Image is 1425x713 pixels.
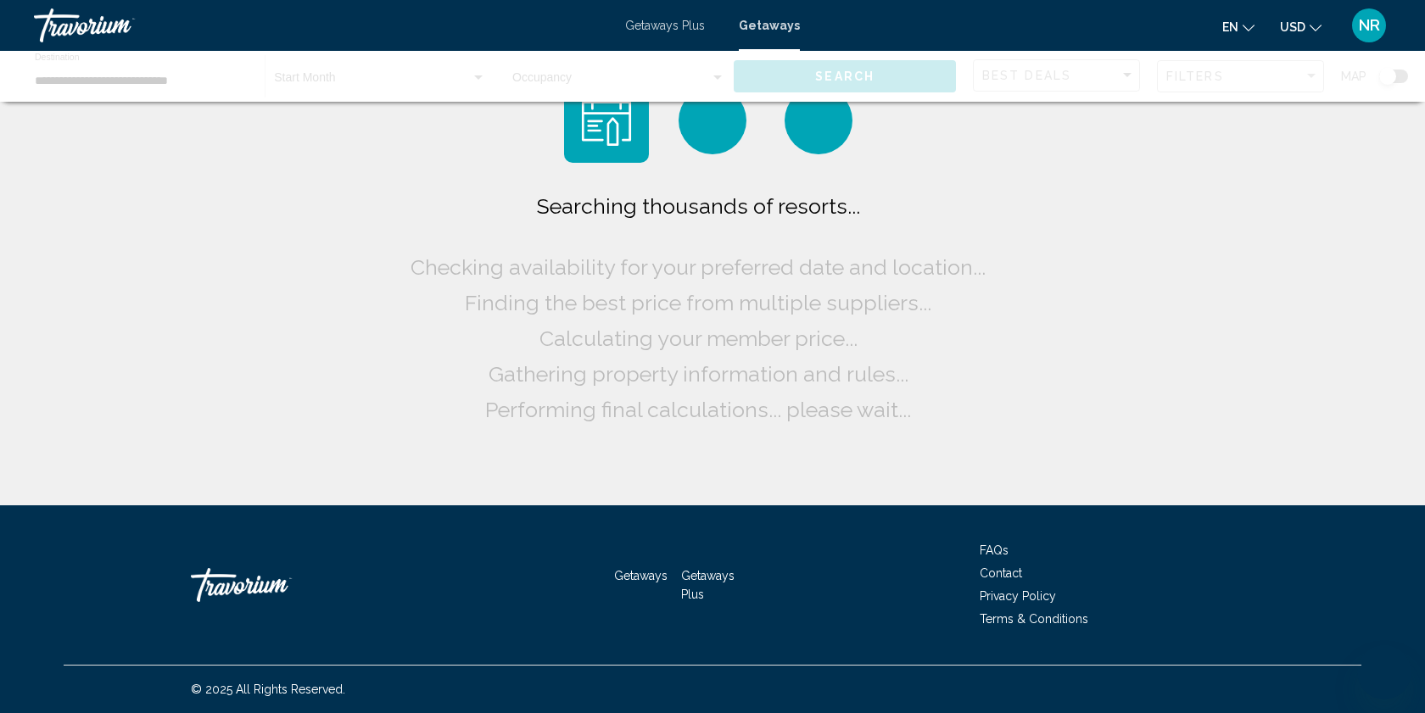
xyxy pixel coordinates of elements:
span: Gathering property information and rules... [489,361,908,387]
span: Finding the best price from multiple suppliers... [465,290,931,315]
button: Change currency [1280,14,1322,39]
a: Terms & Conditions [980,612,1088,626]
button: User Menu [1347,8,1391,43]
iframe: Button to launch messaging window [1357,645,1411,699]
span: Performing final calculations... please wait... [485,397,911,422]
a: Contact [980,566,1022,580]
button: Change language [1222,14,1255,39]
a: Getaways Plus [625,19,705,32]
span: USD [1280,20,1305,34]
a: Getaways [739,19,800,32]
span: NR [1359,17,1380,34]
span: Searching thousands of resorts... [537,193,860,219]
span: en [1222,20,1238,34]
a: Privacy Policy [980,589,1056,603]
a: Travorium [34,8,608,42]
a: Getaways Plus [681,569,735,601]
a: FAQs [980,543,1009,557]
span: Checking availability for your preferred date and location... [411,254,986,280]
a: Travorium [191,560,360,610]
a: Getaways [614,569,668,582]
span: Calculating your member price... [539,326,858,351]
span: © 2025 All Rights Reserved. [191,682,345,696]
